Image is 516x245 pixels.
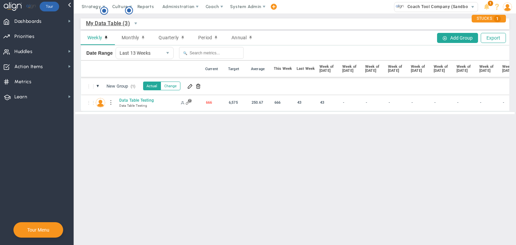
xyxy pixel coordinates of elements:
[455,99,480,106] div: -
[14,45,33,59] span: Huddles
[472,15,506,22] div: STUCKS
[437,33,478,43] button: Add Group
[227,99,249,106] div: 6,575
[396,2,404,11] img: 33476.Company.photo
[86,19,130,28] span: My Data Table (3)
[118,98,175,103] span: Data Table Testing
[364,99,389,106] div: -
[14,90,27,104] span: Learn
[318,65,343,73] div: Week of [DATE]
[130,84,136,89] span: (1)
[318,99,343,106] div: 43
[122,35,139,40] span: Monthly
[455,65,480,73] div: Week of [DATE]
[87,35,102,40] span: Weekly
[231,35,247,40] span: Annual
[116,47,162,59] span: Last 13 Weeks
[503,2,512,11] img: 64089.Person.photo
[96,98,105,107] img: Sudhir Dakshinamurthy
[230,4,261,9] span: System Admin
[250,67,270,71] div: Average
[130,18,141,29] span: select
[364,65,389,73] div: Week of [DATE]
[410,99,435,106] div: -
[96,84,100,88] span: ▼
[478,65,503,73] div: Week of [DATE]
[494,15,501,22] span: 1
[432,99,458,106] div: -
[250,99,271,106] div: 250.67
[387,99,412,106] div: -
[159,35,178,40] span: Quarterly
[118,103,172,107] div: Data Table Testing
[295,67,320,71] div: Last Week
[404,2,472,11] span: Coach Tool Company (Sandbox)
[162,47,173,59] span: select
[162,4,194,9] span: Administration
[272,67,298,71] div: This Week
[179,47,244,59] input: Search metrics...
[14,14,42,29] span: Dashboards
[488,1,493,6] span: 1
[206,4,219,9] span: Coach
[183,51,187,55] span: 🔍
[410,65,435,73] div: Week of [DATE]
[198,35,212,40] span: Period
[227,67,247,71] div: Target
[341,65,366,73] div: Week of [DATE]
[468,2,478,12] span: select
[82,4,101,9] span: Strategy
[86,50,113,56] label: Date Range
[341,99,366,106] div: -
[481,33,506,43] button: Export
[478,99,503,106] div: -
[272,99,298,106] div: 666
[204,67,224,71] div: Current
[295,99,320,106] div: 43
[14,75,32,89] span: Metrics
[432,65,458,73] div: Week of [DATE]
[186,101,190,105] span: Original Target that is linked 2 times
[161,82,180,90] button: Change
[112,4,128,9] span: Culture
[86,100,93,105] div: Drag to reorder
[143,82,161,90] button: Actual
[104,82,139,91] span: Click to edit group name
[14,60,43,74] span: Action Items
[180,101,184,105] span: Manually Updated
[86,84,96,89] span: Drag to reorder categories
[387,65,412,73] div: Week of [DATE]
[204,99,226,106] div: 666
[188,99,192,103] span: 2
[14,30,35,44] span: Priorities
[25,227,51,233] button: Tour Menu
